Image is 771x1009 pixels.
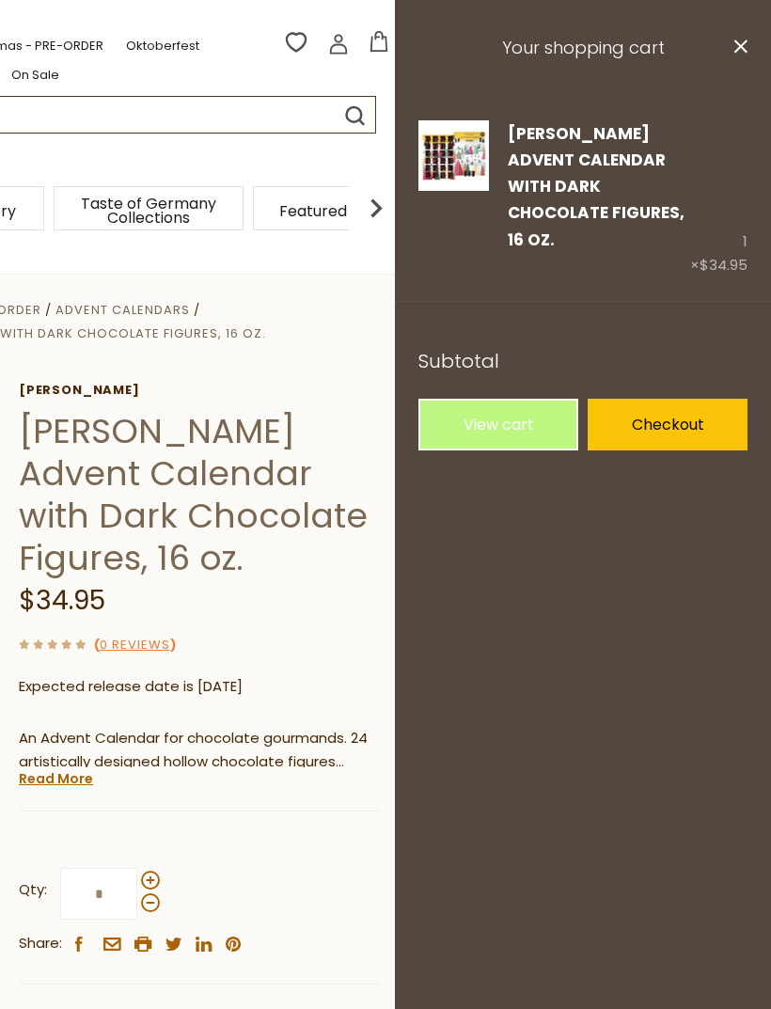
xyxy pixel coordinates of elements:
[19,675,381,699] p: Expected release date is [DATE]
[690,120,747,277] div: 1 ×
[19,383,381,398] a: [PERSON_NAME]
[19,582,105,619] span: $34.95
[588,399,747,450] a: Checkout
[19,932,62,955] span: Share:
[60,868,137,920] input: Qty:
[357,189,395,227] img: next arrow
[700,255,747,275] span: $34.95
[94,636,176,654] span: ( )
[19,410,381,579] h1: [PERSON_NAME] Advent Calendar with Dark Chocolate Figures, 16 oz.
[126,36,199,56] a: Oktoberfest
[100,636,170,655] a: 0 Reviews
[19,878,47,902] strong: Qty:
[418,120,489,191] img: Simon Coll Advent Calendar
[418,120,489,277] a: Simon Coll Advent Calendar
[508,122,684,251] a: [PERSON_NAME] Advent Calendar with Dark Chocolate Figures, 16 oz.
[11,65,59,86] a: On Sale
[19,727,381,774] p: An Advent Calendar for chocolate gourmands. 24 artistically designed hollow chocolate figures mad...
[73,197,224,225] a: Taste of Germany Collections
[55,301,190,319] a: Advent Calendars
[19,769,93,788] a: Read More
[418,399,578,450] a: View cart
[418,348,499,374] span: Subtotal
[279,204,417,218] a: Featured Products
